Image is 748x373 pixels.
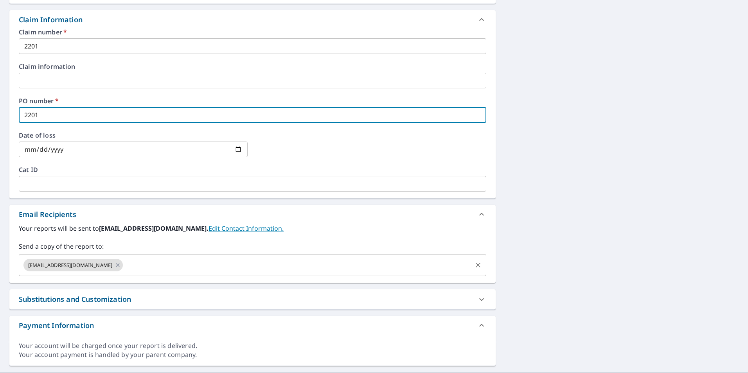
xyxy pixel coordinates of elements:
label: Your reports will be sent to [19,224,486,233]
div: Your account payment is handled by your parent company. [19,350,486,359]
label: PO number [19,98,486,104]
div: Claim Information [9,10,496,29]
div: Payment Information [19,320,94,331]
div: Your account will be charged once your report is delivered. [19,341,486,350]
span: [EMAIL_ADDRESS][DOMAIN_NAME] [23,262,117,269]
button: Clear [473,260,484,271]
div: Substitutions and Customization [9,289,496,309]
div: [EMAIL_ADDRESS][DOMAIN_NAME] [23,259,123,271]
div: Email Recipients [9,205,496,224]
b: [EMAIL_ADDRESS][DOMAIN_NAME]. [99,224,209,233]
div: Substitutions and Customization [19,294,131,305]
div: Email Recipients [19,209,76,220]
label: Date of loss [19,132,248,138]
a: EditContactInfo [209,224,284,233]
label: Claim number [19,29,486,35]
div: Claim Information [19,14,83,25]
label: Send a copy of the report to: [19,242,486,251]
label: Cat ID [19,167,486,173]
label: Claim information [19,63,486,70]
div: Payment Information [9,316,496,335]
